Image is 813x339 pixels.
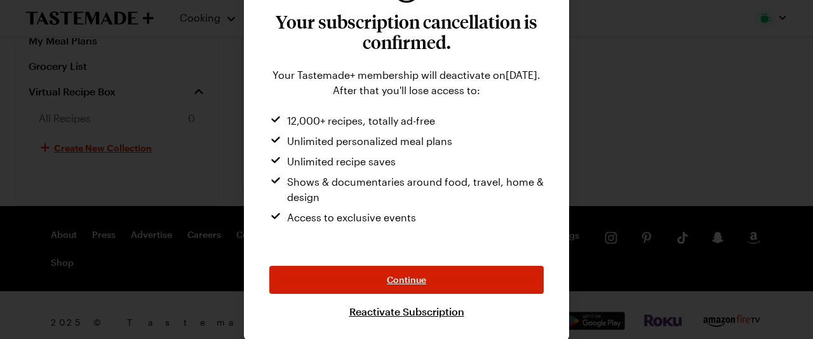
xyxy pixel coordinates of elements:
[287,210,416,225] span: Access to exclusive events
[387,273,426,286] span: Continue
[269,266,544,294] button: Continue
[287,174,544,205] span: Shows & documentaries around food, travel, home & design
[287,154,396,169] span: Unlimited recipe saves
[269,11,544,52] h3: Your subscription cancellation is confirmed.
[287,134,452,149] span: Unlimited personalized meal plans
[287,113,435,128] span: 12,000+ recipes, totally ad-free
[269,67,544,98] div: Your Tastemade+ membership will deactivate on [DATE] . After that you'll lose access to:
[349,304,464,319] a: Reactivate Subscription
